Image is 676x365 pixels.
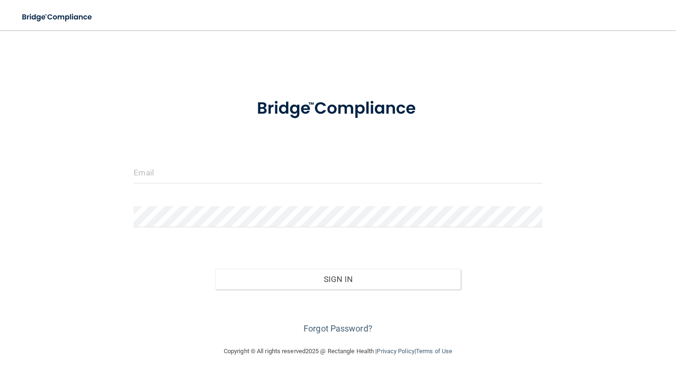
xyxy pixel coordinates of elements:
img: bridge_compliance_login_screen.278c3ca4.svg [14,8,101,27]
img: bridge_compliance_login_screen.278c3ca4.svg [239,87,437,131]
button: Sign In [215,269,460,290]
a: Privacy Policy [377,348,414,355]
a: Forgot Password? [304,324,372,333]
input: Email [134,162,542,183]
a: Terms of Use [416,348,452,355]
